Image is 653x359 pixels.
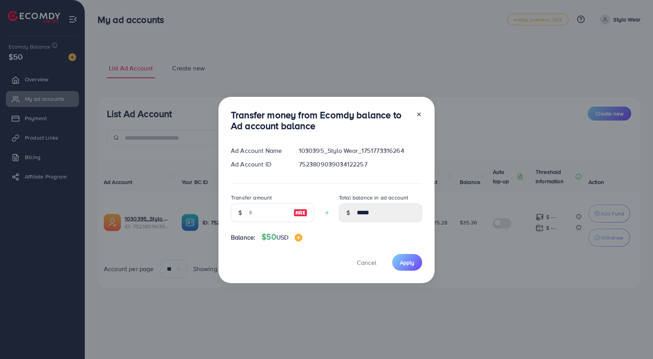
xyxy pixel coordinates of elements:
div: Ad Account ID [225,160,293,169]
span: Apply [400,259,414,266]
img: image [295,234,302,242]
div: Ad Account Name [225,146,293,155]
span: USD [276,233,288,242]
label: Transfer amount [231,194,272,201]
label: Total balance in ad account [339,194,408,201]
div: 1030395_Stylo Wear_1751773316264 [293,146,428,155]
span: Balance: [231,233,255,242]
h3: Transfer money from Ecomdy balance to Ad account balance [231,109,410,132]
span: Cancel [357,258,376,267]
img: image [293,208,307,217]
h4: $50 [262,232,302,242]
button: Apply [392,254,422,271]
button: Cancel [347,254,386,271]
iframe: Chat [620,324,647,353]
div: 7523809039034122257 [293,160,428,169]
